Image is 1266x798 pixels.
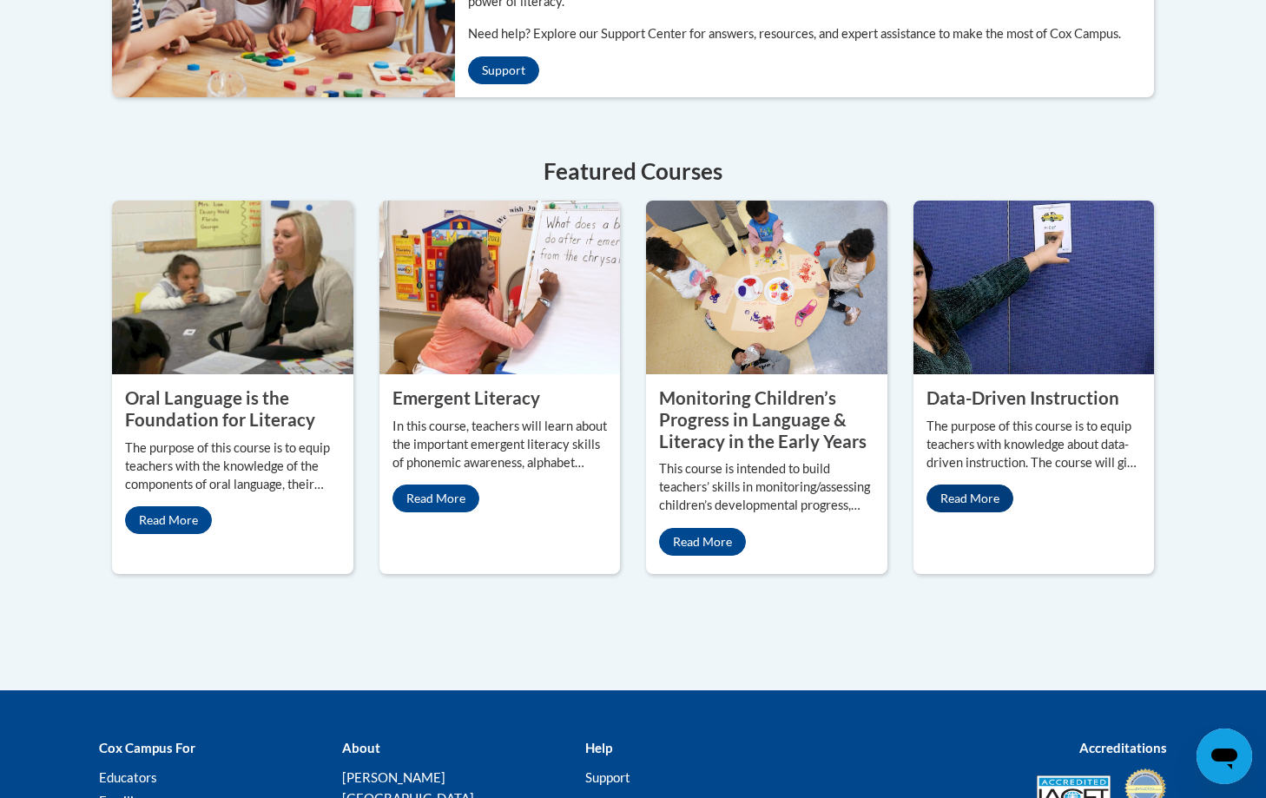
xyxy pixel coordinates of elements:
a: Support [468,56,539,84]
b: About [342,740,380,755]
img: Monitoring Children’s Progress in Language & Literacy in the Early Years [646,201,887,374]
img: Oral Language is the Foundation for Literacy [112,201,353,374]
h4: Featured Courses [112,155,1154,188]
p: The purpose of this course is to equip teachers with knowledge about data-driven instruction. The... [926,418,1142,472]
property: Monitoring Children’s Progress in Language & Literacy in the Early Years [659,387,867,451]
img: Data-Driven Instruction [913,201,1155,374]
b: Accreditations [1079,740,1167,755]
property: Data-Driven Instruction [926,387,1119,408]
a: Educators [99,769,157,785]
b: Cox Campus For [99,740,195,755]
img: Emergent Literacy [379,201,621,374]
iframe: Botón para iniciar la ventana de mensajería [1197,729,1252,784]
p: In this course, teachers will learn about the important emergent literacy skills of phonemic awar... [392,418,608,472]
p: The purpose of this course is to equip teachers with the knowledge of the components of oral lang... [125,439,340,494]
a: Read More [659,528,746,556]
a: Support [585,769,630,785]
p: Need help? Explore our Support Center for answers, resources, and expert assistance to make the m... [468,24,1154,43]
a: Read More [392,485,479,512]
p: This course is intended to build teachers’ skills in monitoring/assessing children’s developmenta... [659,460,874,515]
a: Read More [125,506,212,534]
property: Oral Language is the Foundation for Literacy [125,387,315,430]
b: Help [585,740,612,755]
property: Emergent Literacy [392,387,540,408]
a: Read More [926,485,1013,512]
